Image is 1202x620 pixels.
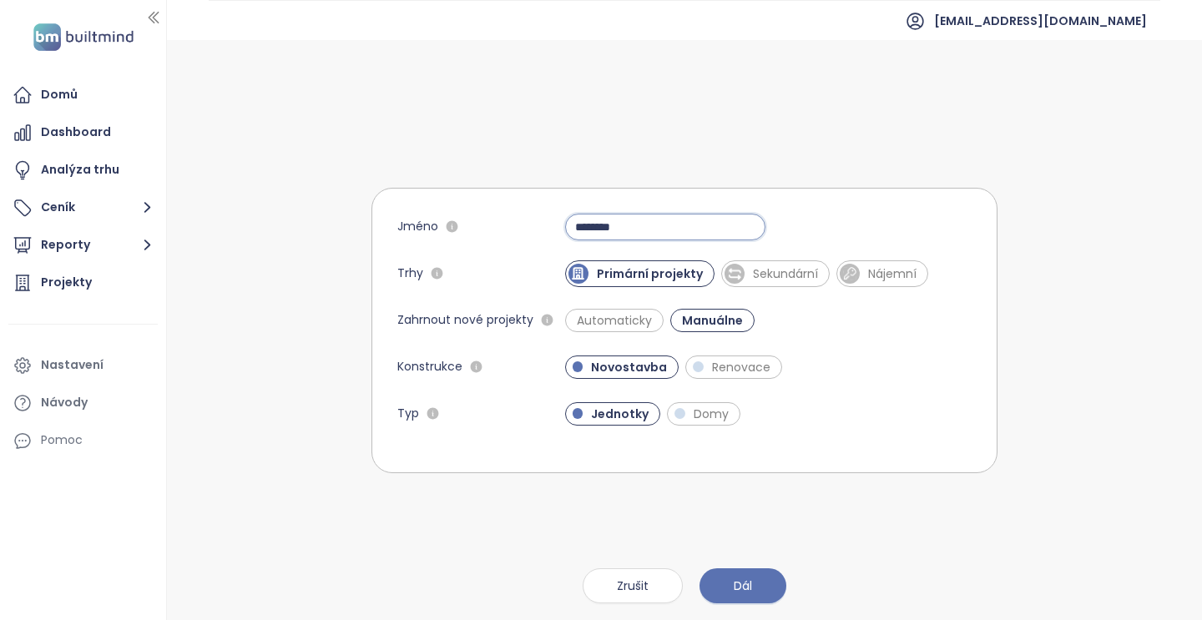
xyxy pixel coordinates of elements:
[583,406,657,422] span: Jednotky
[41,272,92,293] div: Projekty
[568,312,660,329] span: Automaticky
[843,267,856,280] img: rental market
[8,116,158,149] a: Dashboard
[699,568,786,603] button: Dál
[397,357,487,377] div: Konstrukce
[397,310,558,330] div: Zahrnout nové projekty
[8,154,158,187] a: Analýza trhu
[41,430,83,451] div: Pomoc
[397,217,462,237] div: Jméno
[41,84,78,105] div: Domů
[28,20,139,54] img: logo
[397,404,443,424] div: Typ
[8,386,158,420] a: Návody
[704,359,779,376] span: Renovace
[41,122,111,143] div: Dashboard
[617,577,649,595] span: Zrušit
[934,1,1147,41] span: [EMAIL_ADDRESS][DOMAIN_NAME]
[571,266,585,280] img: primary market
[734,577,752,595] span: Dál
[8,229,158,262] button: Reporty
[41,159,119,180] div: Analýza trhu
[588,265,711,282] span: Primární projekty
[674,312,751,329] span: Manuálne
[8,349,158,382] a: Nastavení
[728,267,741,280] img: secondary market
[8,424,158,457] div: Pomoc
[8,266,158,300] a: Projekty
[427,264,447,284] button: Trhy
[583,359,675,376] span: Novostavba
[8,191,158,224] button: Ceník
[8,78,158,112] a: Domů
[442,217,462,237] button: Jméno
[538,310,558,330] button: Zahrnout nové projekty
[397,264,447,284] div: Trhy
[467,357,487,377] button: Konstrukce
[423,404,443,424] button: Typ
[583,568,683,603] button: Zrušit
[745,265,826,282] span: Sekundární
[685,406,737,422] span: Domy
[41,355,104,376] div: Nastavení
[860,265,925,282] span: Nájemní
[41,392,88,413] div: Návody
